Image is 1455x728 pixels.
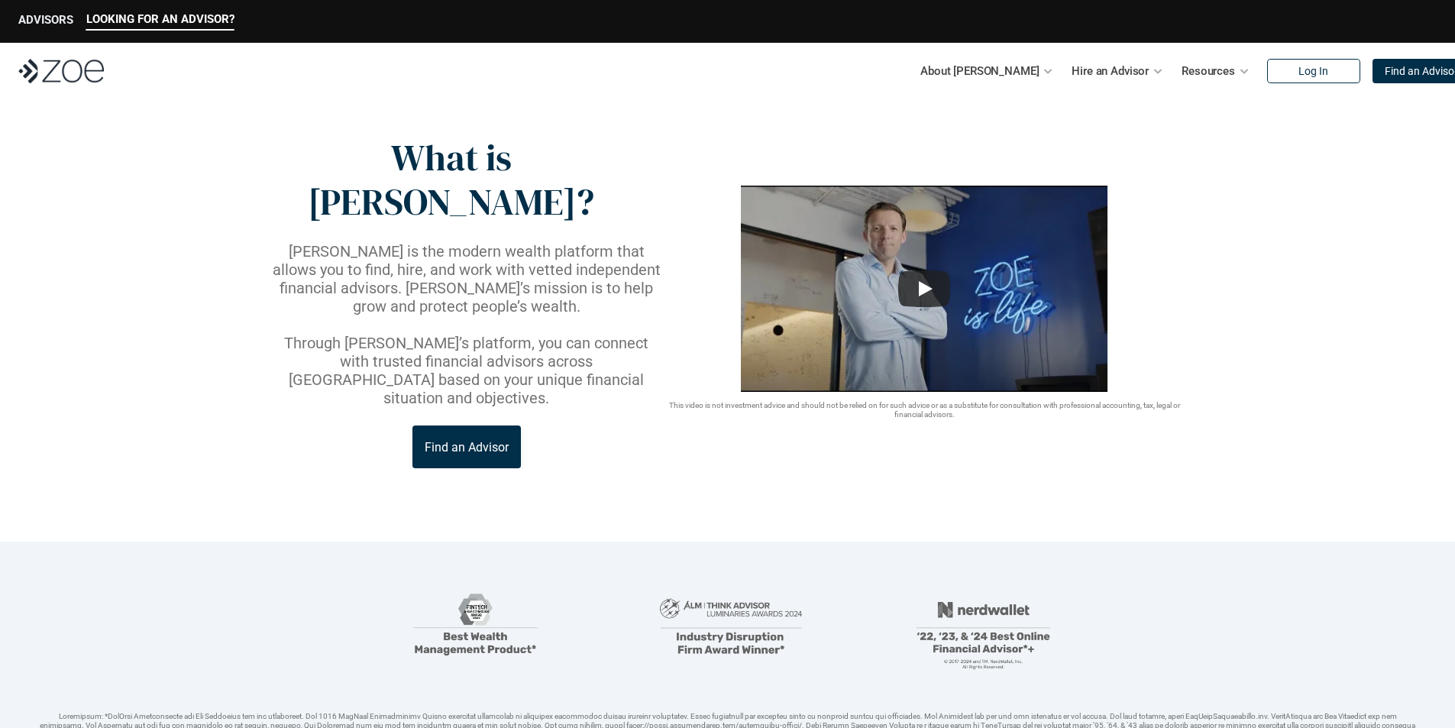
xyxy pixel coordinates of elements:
[18,13,73,27] p: ADVISORS
[664,401,1186,419] p: This video is not investment advice and should not be relied on for such advice or as a substitut...
[270,136,632,224] p: What is [PERSON_NAME]?
[425,440,509,455] p: Find an Advisor
[412,425,521,468] a: Find an Advisor
[18,13,73,31] a: ADVISORS
[898,270,950,307] button: Play
[1267,59,1360,83] a: Log In
[920,60,1039,83] p: About [PERSON_NAME]
[270,242,664,315] p: [PERSON_NAME] is the modern wealth platform that allows you to find, hire, and work with vetted i...
[741,186,1107,392] img: sddefault.webp
[1072,60,1149,83] p: Hire an Advisor
[270,334,664,407] p: Through [PERSON_NAME]’s platform, you can connect with trusted financial advisors across [GEOGRAP...
[1182,60,1235,83] p: Resources
[1298,65,1328,78] p: Log In
[86,12,234,26] p: LOOKING FOR AN ADVISOR?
